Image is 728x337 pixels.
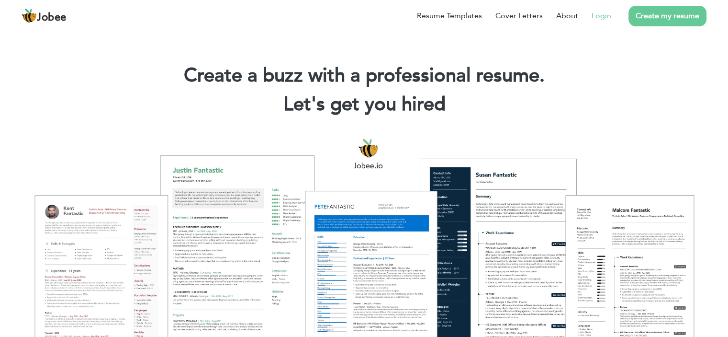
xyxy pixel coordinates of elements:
img: jobee.io [22,8,37,23]
span: | [441,91,445,117]
a: Resume Templates [417,10,482,22]
a: Jobee [22,8,67,23]
span: get you hired [330,91,446,117]
a: Create my resume [628,6,706,26]
a: About [556,10,578,22]
a: Login [592,10,611,22]
h2: Let's [14,92,714,117]
a: Cover Letters [495,10,543,22]
h1: Create a buzz with a professional resume. [14,63,714,88]
span: Jobee [37,12,67,23]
